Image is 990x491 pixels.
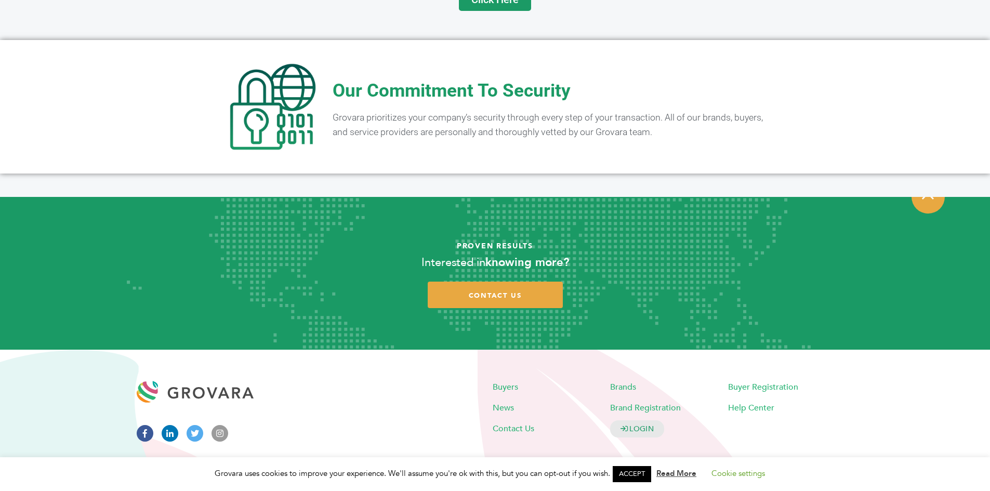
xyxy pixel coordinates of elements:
a: Help Center [728,402,774,413]
a: Brand Registration [610,402,681,413]
span: Interested in [421,255,485,270]
a: Buyer Registration [728,381,798,392]
a: ACCEPT [613,466,651,482]
a: Contact Us [493,422,534,434]
span: contact us [469,291,522,300]
span: Grovara prioritizes your company’s security through every step of your transaction. All of our br... [333,112,763,137]
a: News [493,402,514,413]
span: Our Commitment To Security [333,80,571,101]
a: contact us [428,282,563,308]
a: Brands [610,381,636,392]
a: Cookie settings [711,468,765,479]
a: Read More [656,468,696,479]
span: Grovara uses cookies to improve your experience. We'll assume you're ok with this, but you can op... [215,468,775,479]
a: LOGIN [610,420,664,437]
a: Buyers [493,381,518,392]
